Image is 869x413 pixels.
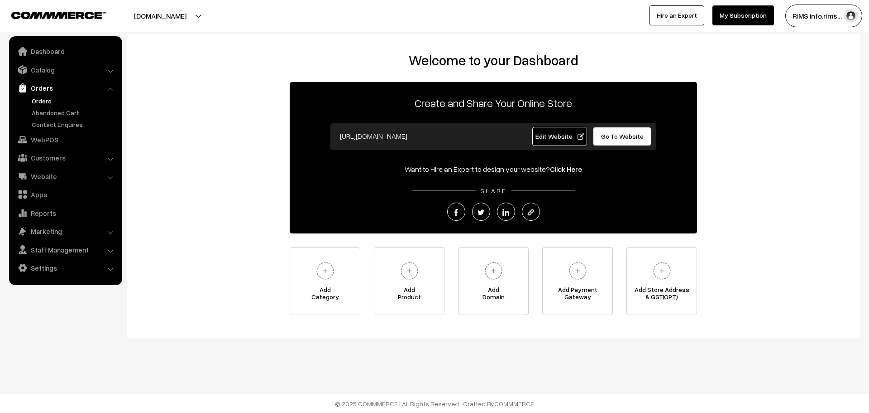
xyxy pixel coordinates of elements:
a: My Subscription [712,5,774,25]
a: Click Here [550,165,582,174]
span: Edit Website [535,132,584,140]
span: Add Category [290,286,360,304]
p: Create and Share Your Online Store [290,95,697,111]
a: COMMMERCE [494,400,534,408]
a: AddCategory [290,247,360,315]
img: user [844,9,858,23]
a: Settings [11,260,119,276]
a: Dashboard [11,43,119,59]
a: Hire an Expert [649,5,704,25]
a: Staff Management [11,242,119,258]
span: SHARE [476,187,511,194]
a: Go To Website [593,127,651,146]
a: WebPOS [11,131,119,148]
a: Add PaymentGateway [542,247,613,315]
a: Orders [11,80,119,96]
span: Add Product [374,286,444,304]
a: Website [11,168,119,185]
a: Orders [29,96,119,106]
img: COMMMERCE [11,12,106,19]
div: Want to Hire an Expert to design your website? [290,164,697,175]
img: plus.svg [397,258,422,283]
a: Reports [11,205,119,221]
span: Add Store Address & GST(OPT) [627,286,697,304]
a: AddProduct [374,247,444,315]
button: RIMS info.rims… [785,5,862,27]
a: Contact Enquires [29,120,119,129]
img: plus.svg [313,258,338,283]
img: plus.svg [565,258,590,283]
a: Add Store Address& GST(OPT) [626,247,697,315]
button: [DOMAIN_NAME] [102,5,218,27]
a: Marketing [11,223,119,239]
h2: Welcome to your Dashboard [136,52,851,68]
a: COMMMERCE [11,9,91,20]
a: Abandoned Cart [29,108,119,117]
a: Customers [11,150,119,166]
a: AddDomain [458,247,529,315]
a: Apps [11,186,119,203]
span: Add Payment Gateway [543,286,612,304]
a: Edit Website [532,127,587,146]
img: plus.svg [481,258,506,283]
a: Catalog [11,62,119,78]
img: plus.svg [649,258,674,283]
span: Go To Website [601,132,644,140]
span: Add Domain [458,286,528,304]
